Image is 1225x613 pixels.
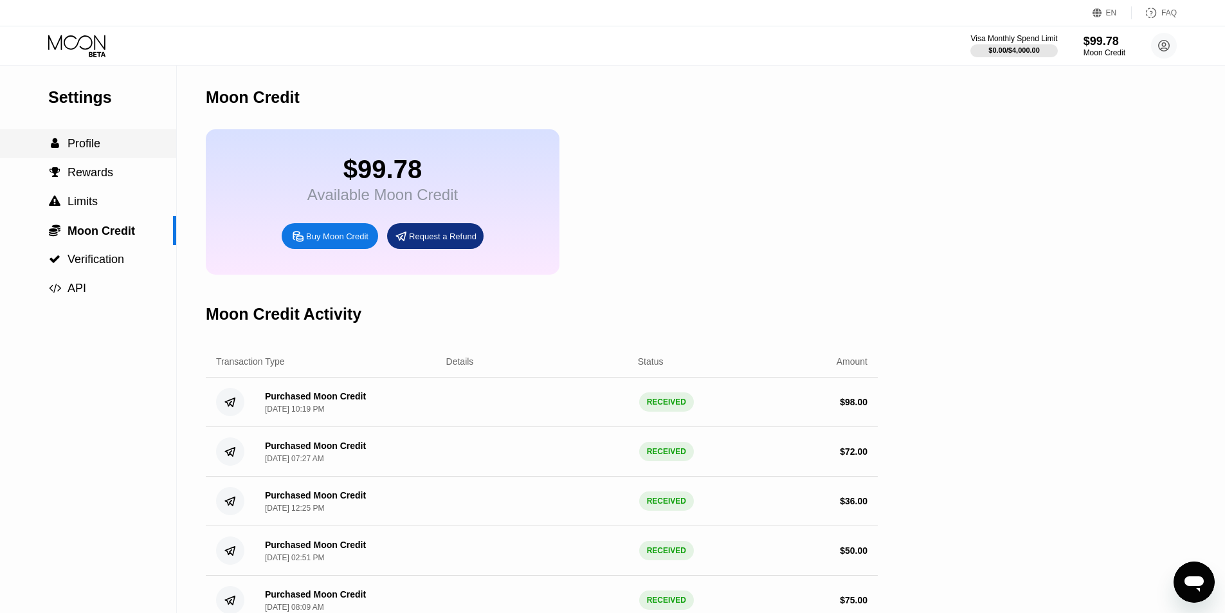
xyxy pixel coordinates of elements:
div:  [48,253,61,265]
span:  [50,167,60,178]
span:  [49,253,60,265]
div: [DATE] 12:25 PM [265,504,324,513]
div: $99.78 [307,155,458,184]
span: Verification [68,253,124,266]
span: Moon Credit [68,224,135,237]
div: Moon Credit [1084,48,1125,57]
div: Purchased Moon Credit [265,490,366,500]
div: Status [638,356,664,367]
div:  [48,167,61,178]
div: EN [1093,6,1132,19]
div: Request a Refund [387,223,484,249]
div: Purchased Moon Credit [265,589,366,599]
div: Moon Credit [206,88,300,107]
div: $0.00 / $4,000.00 [988,46,1040,54]
div:  [48,224,61,237]
span:  [49,224,60,237]
span: API [68,282,86,295]
div: [DATE] 08:09 AM [265,603,324,612]
div: Request a Refund [409,231,476,242]
div: $ 36.00 [840,496,867,506]
div: $ 75.00 [840,595,867,605]
div: $ 98.00 [840,397,867,407]
div: RECEIVED [639,590,694,610]
div: $99.78 [1084,35,1125,48]
div: Buy Moon Credit [282,223,378,249]
div: [DATE] 07:27 AM [265,454,324,463]
div: Moon Credit Activity [206,305,361,324]
div: Visa Monthly Spend Limit [970,34,1057,43]
div: Purchased Moon Credit [265,540,366,550]
div: Buy Moon Credit [306,231,368,242]
div:  [48,138,61,149]
div: RECEIVED [639,392,694,412]
div: FAQ [1132,6,1177,19]
span: Limits [68,195,98,208]
div: Purchased Moon Credit [265,441,366,451]
div: Transaction Type [216,356,285,367]
span: Profile [68,137,100,150]
div: Settings [48,88,176,107]
span:  [51,138,59,149]
div:  [48,196,61,207]
div: Details [446,356,474,367]
div: $ 50.00 [840,545,867,556]
div: Amount [837,356,867,367]
div: RECEIVED [639,491,694,511]
div: $99.78Moon Credit [1084,35,1125,57]
div: EN [1106,8,1117,17]
div: FAQ [1161,8,1177,17]
div: RECEIVED [639,442,694,461]
div: $ 72.00 [840,446,867,457]
span: Rewards [68,166,113,179]
div: [DATE] 02:51 PM [265,553,324,562]
iframe: Button to launch messaging window [1174,562,1215,603]
span:  [49,196,60,207]
span:  [49,282,61,294]
div: Visa Monthly Spend Limit$0.00/$4,000.00 [970,34,1057,57]
div: Purchased Moon Credit [265,391,366,401]
div:  [48,282,61,294]
div: Available Moon Credit [307,186,458,204]
div: [DATE] 10:19 PM [265,405,324,414]
div: RECEIVED [639,541,694,560]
